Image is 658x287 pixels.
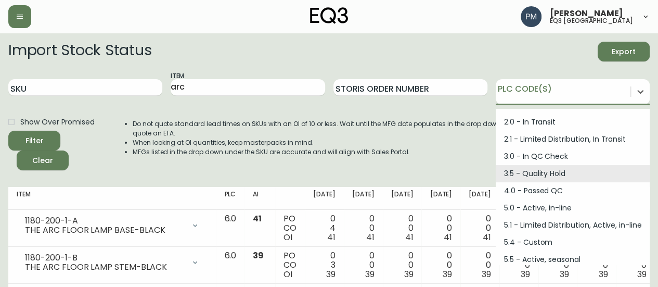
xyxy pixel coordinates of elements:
div: 0 4 [313,214,336,242]
div: 0 0 [391,214,414,242]
div: PO CO [283,214,296,242]
span: 39 [521,268,530,280]
td: 6.0 [216,247,244,284]
div: 2.0 - In Transit [496,114,650,131]
button: Clear [17,151,69,170]
div: 0 0 [469,251,491,279]
div: 1180-200-1-B [25,253,185,263]
div: 4.0 - Passed QC [496,182,650,199]
li: MFGs listed in the drop down under the SKU are accurate and will align with Sales Portal. [133,147,518,157]
div: 0 0 [585,251,608,279]
div: 0 0 [469,214,491,242]
div: 1180-200-1-ATHE ARC FLOOR LAMP BASE-BLACK [17,214,208,237]
span: 39 [482,268,491,280]
span: 41 [366,231,375,243]
span: 41 [327,231,336,243]
div: 5.5 - Active, seasonal [496,251,650,268]
span: OI [283,268,292,280]
th: [DATE] [460,187,499,210]
span: 39 [598,268,608,280]
div: 5.0 - Active, in-line [496,199,650,217]
div: 0 0 [624,251,647,279]
div: 0 0 [352,251,375,279]
button: Export [598,42,650,61]
th: [DATE] [383,187,422,210]
span: OI [283,231,292,243]
span: 41 [405,231,414,243]
span: 39 [443,268,452,280]
span: [PERSON_NAME] [550,9,623,18]
th: Item [8,187,216,210]
div: THE ARC FLOOR LAMP BASE-BLACK [25,226,185,235]
span: 39 [637,268,647,280]
div: 5.1 - Limited Distribution, Active, in-line [496,217,650,234]
th: [DATE] [421,187,460,210]
div: 0 0 [391,251,414,279]
img: logo [310,7,349,24]
span: 39 [365,268,375,280]
div: 5.4 - Custom [496,234,650,251]
div: 0 0 [547,251,569,279]
th: [DATE] [305,187,344,210]
span: 41 [253,213,262,224]
div: 2.1 - Limited Distribution, In Transit [496,131,650,148]
div: 3.5 - Quality Hold [496,165,650,182]
img: 0a7c5790205149dfd4c0ba0a3a48f705 [521,6,541,27]
div: Filter [25,134,44,147]
div: 1180-200-1-A [25,216,185,226]
td: 6.0 [216,210,244,247]
span: 41 [483,231,491,243]
div: THE ARC FLOOR LAMP STEM-BLACK [25,263,185,272]
th: [DATE] [344,187,383,210]
button: Filter [8,131,60,151]
span: Show Over Promised [20,117,95,128]
span: 39 [253,249,264,261]
span: 39 [404,268,414,280]
li: When looking at OI quantities, keep masterpacks in mind. [133,138,518,147]
span: Clear [25,154,60,167]
th: AI [244,187,275,210]
span: 41 [444,231,452,243]
div: 3.0 - In QC Check [496,148,650,165]
div: 0 0 [352,214,375,242]
li: Do not quote standard lead times on SKUs with an OI of 10 or less. Wait until the MFG date popula... [133,119,518,138]
span: 39 [326,268,336,280]
div: 0 3 [313,251,336,279]
h5: eq3 [GEOGRAPHIC_DATA] [550,18,633,24]
div: PO CO [283,251,296,279]
div: 1180-200-1-BTHE ARC FLOOR LAMP STEM-BLACK [17,251,208,274]
div: 0 0 [430,214,452,242]
div: 0 0 [508,251,530,279]
span: 39 [560,268,569,280]
th: PLC [216,187,244,210]
h2: Import Stock Status [8,42,151,61]
div: 0 0 [430,251,452,279]
span: Export [606,45,641,58]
